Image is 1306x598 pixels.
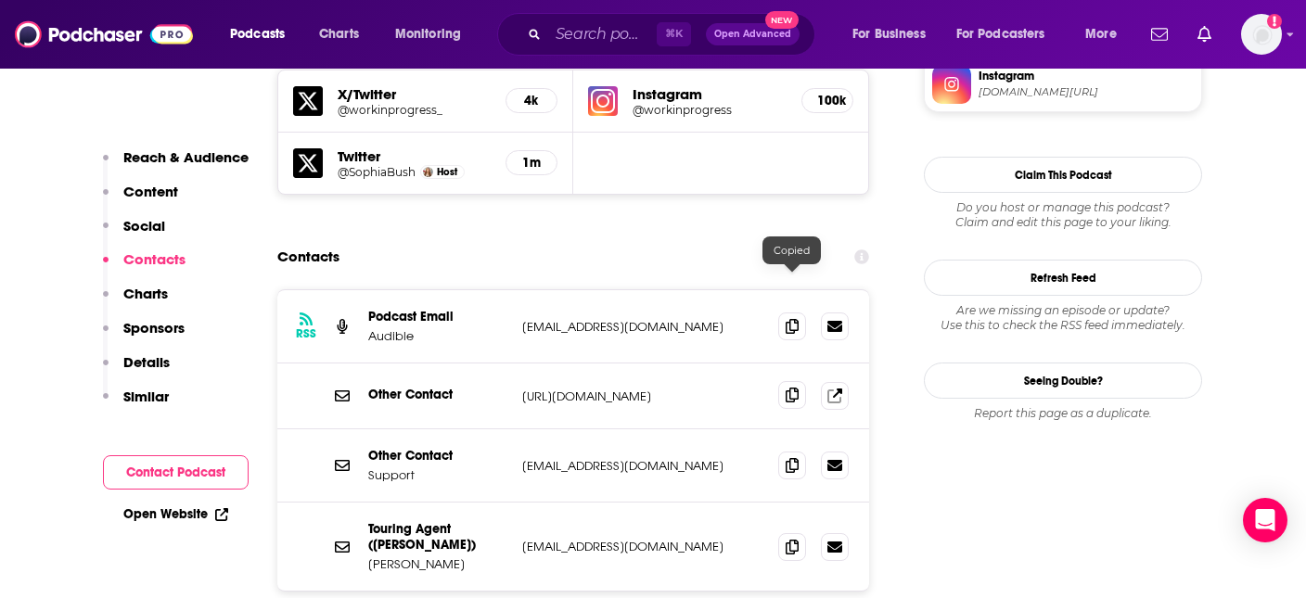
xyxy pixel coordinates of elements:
div: Copied [762,236,821,264]
button: open menu [217,19,309,49]
h5: Instagram [633,85,787,103]
button: Content [103,183,178,217]
div: Open Intercom Messenger [1243,498,1287,542]
p: Charts [123,285,168,302]
p: Contacts [123,250,186,268]
p: Other Contact [368,387,507,402]
a: Instagram[DOMAIN_NAME][URL] [932,65,1194,104]
p: Podcast Email [368,309,507,324]
h5: 1m [521,155,542,171]
button: open menu [382,19,485,49]
button: open menu [839,19,949,49]
div: Are we missing an episode or update? Use this to check the RSS feed immediately. [924,303,1202,333]
a: Show notifications dropdown [1190,19,1219,50]
span: Podcasts [230,21,285,47]
img: iconImage [588,86,618,116]
span: Logged in as emma.garth [1241,14,1282,55]
a: @SophiaBush [338,165,416,179]
button: Social [103,217,165,251]
button: Sponsors [103,319,185,353]
p: [EMAIL_ADDRESS][DOMAIN_NAME] [522,319,763,335]
span: ⌘ K [657,22,691,46]
p: [URL][DOMAIN_NAME] [522,388,763,404]
h2: Contacts [277,239,339,274]
p: Reach & Audience [123,148,249,166]
button: Show profile menu [1241,14,1282,55]
div: Search podcasts, credits, & more... [515,13,833,56]
img: Sophia Bush [423,167,433,177]
span: More [1085,21,1117,47]
button: Reach & Audience [103,148,249,183]
p: Sponsors [123,319,185,337]
div: Claim and edit this page to your liking. [924,200,1202,230]
span: Open Advanced [714,30,791,39]
a: Charts [307,19,370,49]
button: Claim This Podcast [924,157,1202,193]
p: Content [123,183,178,200]
a: Seeing Double? [924,363,1202,399]
span: Instagram [979,68,1194,84]
button: Refresh Feed [924,260,1202,296]
a: Open Website [123,506,228,522]
p: Social [123,217,165,235]
button: Open AdvancedNew [706,23,800,45]
p: Other Contact [368,448,507,464]
p: Touring Agent ([PERSON_NAME]) [368,521,507,553]
p: [EMAIL_ADDRESS][DOMAIN_NAME] [522,458,763,474]
span: Monitoring [395,21,461,47]
img: User Profile [1241,14,1282,55]
span: For Business [852,21,926,47]
button: Details [103,353,170,388]
svg: Add a profile image [1267,14,1282,29]
p: Similar [123,388,169,405]
a: @workinprogress_ [338,103,491,117]
button: open menu [1072,19,1140,49]
button: Similar [103,388,169,422]
p: Support [368,467,507,483]
span: Charts [319,21,359,47]
button: Contact Podcast [103,455,249,490]
a: @workinprogress [633,103,787,117]
h5: Twitter [338,147,491,165]
input: Search podcasts, credits, & more... [548,19,657,49]
p: Details [123,353,170,371]
p: [EMAIL_ADDRESS][DOMAIN_NAME] [522,539,763,554]
p: Audible [368,328,507,344]
h3: RSS [296,326,316,341]
span: Host [437,166,457,178]
button: open menu [944,19,1072,49]
span: Do you host or manage this podcast? [924,200,1202,215]
h5: 100k [817,93,838,108]
img: Podchaser - Follow, Share and Rate Podcasts [15,17,193,52]
span: For Podcasters [956,21,1045,47]
span: New [765,11,799,29]
button: Contacts [103,250,186,285]
button: Charts [103,285,168,319]
div: Report this page as a duplicate. [924,406,1202,421]
p: [PERSON_NAME] [368,556,507,572]
h5: 4k [521,93,542,108]
h5: X/Twitter [338,85,491,103]
span: instagram.com/workinprogress [979,85,1194,99]
a: Show notifications dropdown [1144,19,1175,50]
